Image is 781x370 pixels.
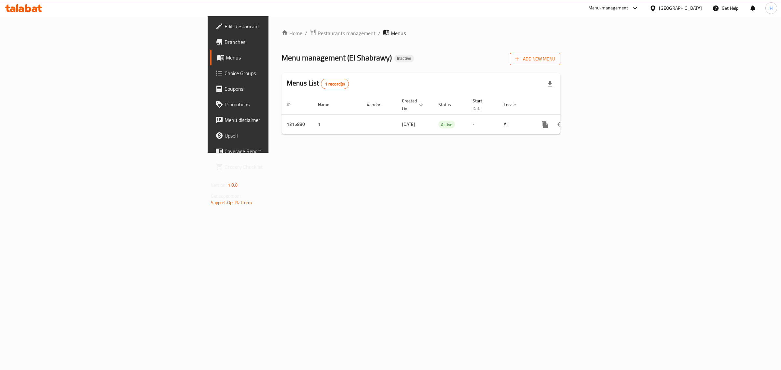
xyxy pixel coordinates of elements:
[504,101,524,109] span: Locale
[211,181,227,189] span: Version:
[210,50,338,65] a: Menus
[228,181,238,189] span: 1.0.0
[659,5,702,12] div: [GEOGRAPHIC_DATA]
[467,114,499,134] td: -
[402,120,415,128] span: [DATE]
[225,163,333,171] span: Grocery Checklist
[394,56,414,61] span: Inactive
[210,19,338,34] a: Edit Restaurant
[287,78,349,89] h2: Menus List
[211,198,252,207] a: Support.OpsPlatform
[553,117,569,132] button: Change Status
[211,192,241,200] span: Get support on:
[225,100,333,108] span: Promotions
[588,4,628,12] div: Menu-management
[510,53,560,65] button: Add New Menu
[225,22,333,30] span: Edit Restaurant
[210,97,338,112] a: Promotions
[281,29,560,37] nav: breadcrumb
[321,81,349,87] span: 1 record(s)
[225,116,333,124] span: Menu disclaimer
[210,128,338,143] a: Upsell
[321,79,349,89] div: Total records count
[378,29,380,37] li: /
[770,5,773,12] span: H
[394,55,414,62] div: Inactive
[532,95,605,115] th: Actions
[210,159,338,175] a: Grocery Checklist
[210,65,338,81] a: Choice Groups
[499,114,532,134] td: All
[210,81,338,97] a: Coupons
[473,97,491,112] span: Start Date
[226,54,333,61] span: Menus
[225,132,333,139] span: Upsell
[210,143,338,159] a: Coverage Report
[318,101,338,109] span: Name
[210,112,338,128] a: Menu disclaimer
[515,55,555,63] span: Add New Menu
[391,29,406,37] span: Menus
[281,95,605,135] table: enhanced table
[225,85,333,93] span: Coupons
[210,34,338,50] a: Branches
[225,69,333,77] span: Choice Groups
[225,38,333,46] span: Branches
[287,101,299,109] span: ID
[402,97,425,112] span: Created On
[318,29,376,37] span: Restaurants management
[225,147,333,155] span: Coverage Report
[438,101,459,109] span: Status
[367,101,389,109] span: Vendor
[310,29,376,37] a: Restaurants management
[537,117,553,132] button: more
[438,121,455,128] span: Active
